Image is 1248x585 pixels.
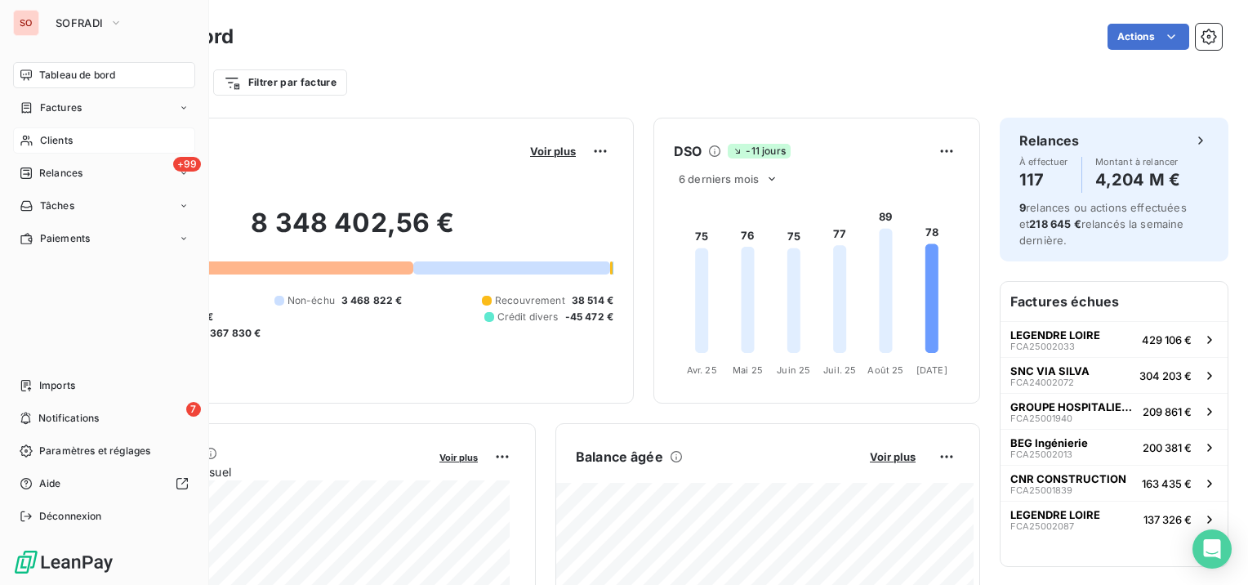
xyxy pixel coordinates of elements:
div: SO [13,10,39,36]
span: FCA24002072 [1010,377,1074,387]
button: LEGENDRE LOIREFCA25002033429 106 € [1001,321,1228,357]
span: BEG Ingénierie [1010,436,1088,449]
span: SOFRADI [56,16,103,29]
span: 209 861 € [1143,405,1192,418]
span: À effectuer [1019,157,1068,167]
span: +99 [173,157,201,172]
h2: 8 348 402,56 € [92,207,613,256]
button: Voir plus [435,449,483,464]
button: GROUPE HOSPITALIER [GEOGRAPHIC_DATA]FCA25001940209 861 € [1001,393,1228,429]
span: Clients [40,133,73,148]
span: Paramètres et réglages [39,444,150,458]
h6: Balance âgée [576,447,663,467]
h6: Relances [1019,131,1079,150]
img: Logo LeanPay [13,549,114,575]
span: SNC VIA SILVA [1010,364,1090,377]
span: Notifications [38,411,99,426]
span: -367 830 € [205,326,261,341]
span: 200 381 € [1143,441,1192,454]
button: Voir plus [525,144,581,159]
button: CNR CONSTRUCTIONFCA25001839163 435 € [1001,465,1228,501]
span: 38 514 € [572,293,613,308]
tspan: [DATE] [916,364,947,376]
button: SNC VIA SILVAFCA24002072304 203 € [1001,357,1228,393]
span: Imports [39,378,75,393]
a: Aide [13,471,195,497]
span: relances ou actions effectuées et relancés la semaine dernière. [1019,201,1187,247]
span: 304 203 € [1139,369,1192,382]
span: GROUPE HOSPITALIER [GEOGRAPHIC_DATA] [1010,400,1136,413]
span: 6 derniers mois [679,172,759,185]
h6: DSO [674,141,702,161]
span: -45 472 € [565,310,613,324]
span: Déconnexion [39,509,102,524]
span: FCA25002087 [1010,521,1074,531]
tspan: Mai 25 [733,364,763,376]
span: FCA25001940 [1010,413,1072,423]
span: Aide [39,476,61,491]
span: Voir plus [870,450,916,463]
span: Non-échu [287,293,335,308]
div: Open Intercom Messenger [1192,529,1232,569]
span: LEGENDRE LOIRE [1010,508,1100,521]
span: FCA25002033 [1010,342,1075,351]
button: BEG IngénierieFCA25002013200 381 € [1001,429,1228,465]
span: Relances [39,166,82,181]
button: Actions [1108,24,1189,50]
span: Paiements [40,231,90,246]
span: 218 645 € [1029,217,1081,230]
span: Chiffre d'affaires mensuel [92,463,428,480]
tspan: Avr. 25 [687,364,717,376]
h4: 117 [1019,167,1068,193]
button: LEGENDRE LOIREFCA25002087137 326 € [1001,501,1228,537]
span: 9 [1019,201,1026,214]
span: FCA25001839 [1010,485,1072,495]
span: Voir plus [439,452,478,463]
button: Filtrer par facture [213,69,347,96]
span: 163 435 € [1142,477,1192,490]
button: Voir plus [865,449,920,464]
span: LEGENDRE LOIRE [1010,328,1100,342]
span: 137 326 € [1143,513,1192,526]
span: FCA25002013 [1010,449,1072,459]
span: Crédit divers [497,310,559,324]
span: 3 468 822 € [341,293,403,308]
span: Montant à relancer [1095,157,1180,167]
tspan: Août 25 [867,364,903,376]
h6: Factures échues [1001,282,1228,321]
span: 7 [186,402,201,417]
span: Tableau de bord [39,68,115,83]
span: -11 jours [728,144,790,159]
span: Tâches [40,199,74,213]
span: Voir plus [530,145,576,158]
span: Recouvrement [495,293,565,308]
tspan: Juil. 25 [823,364,856,376]
span: Factures [40,100,82,115]
span: 429 106 € [1142,333,1192,346]
span: CNR CONSTRUCTION [1010,472,1126,485]
h4: 4,204 M € [1095,167,1180,193]
tspan: Juin 25 [777,364,810,376]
